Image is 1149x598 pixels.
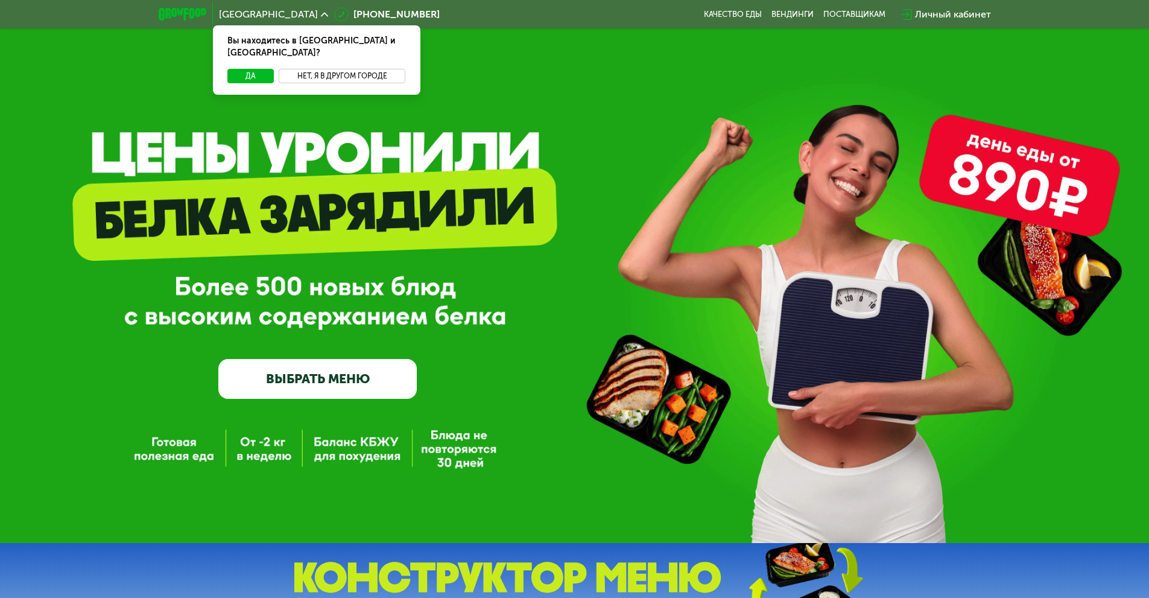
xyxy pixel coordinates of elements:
span: [GEOGRAPHIC_DATA] [219,10,318,19]
a: [PHONE_NUMBER] [334,7,440,22]
a: ВЫБРАТЬ МЕНЮ [218,359,417,399]
div: Личный кабинет [915,7,991,22]
button: Да [227,69,274,83]
div: Вы находитесь в [GEOGRAPHIC_DATA] и [GEOGRAPHIC_DATA]? [213,25,420,69]
button: Нет, я в другом городе [279,69,406,83]
a: Вендинги [771,10,814,19]
div: поставщикам [823,10,885,19]
a: Качество еды [704,10,762,19]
